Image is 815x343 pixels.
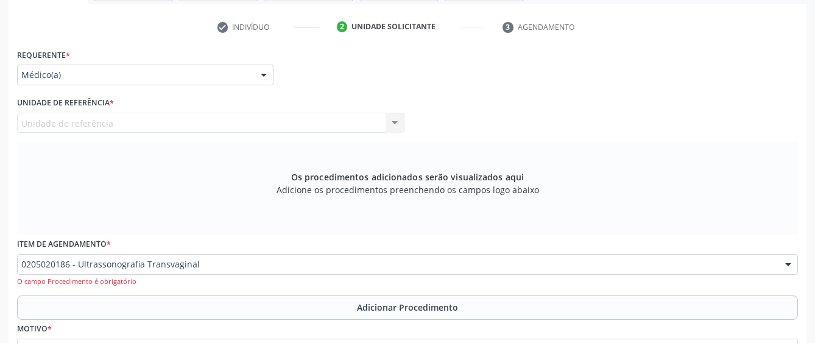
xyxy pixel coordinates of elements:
label: Unidade de referência [17,94,114,113]
label: Requerente [17,46,70,65]
span: 0205020186 - Ultrassonografia Transvaginal [21,258,773,271]
div: Unidade solicitante [351,21,436,32]
span: Adicionar Procedimento [357,301,458,314]
span: Adicione os procedimentos preenchendo os campos logo abaixo [277,183,539,196]
div: 2 [337,21,348,32]
button: Adicionar Procedimento [17,295,798,320]
div: O campo Procedimento é obrigatório [17,277,798,287]
label: Item de agendamento [17,235,111,254]
span: Médico(a) [21,69,249,81]
span: Os procedimentos adicionados serão visualizados aqui [291,171,524,183]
